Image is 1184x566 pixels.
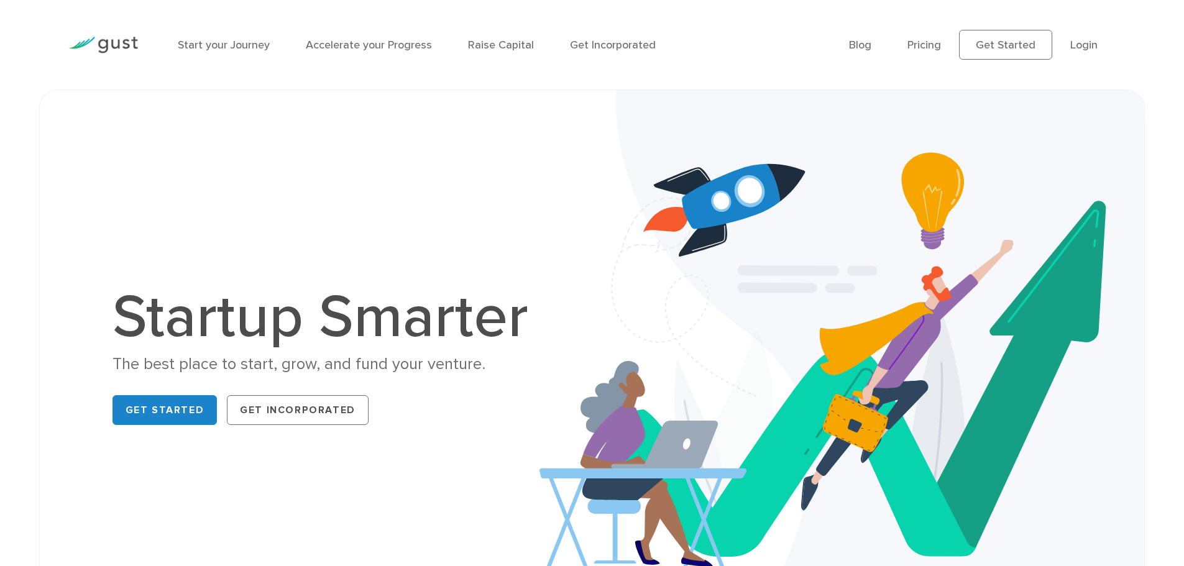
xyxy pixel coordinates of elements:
[112,395,218,425] a: Get Started
[570,39,656,52] a: Get Incorporated
[68,37,138,53] img: Gust Logo
[849,39,871,52] a: Blog
[468,39,534,52] a: Raise Capital
[306,39,432,52] a: Accelerate your Progress
[112,288,541,347] h1: Startup Smarter
[178,39,270,52] a: Start your Journey
[1070,39,1098,52] a: Login
[907,39,941,52] a: Pricing
[227,395,369,425] a: Get Incorporated
[112,354,541,375] div: The best place to start, grow, and fund your venture.
[959,30,1052,60] a: Get Started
